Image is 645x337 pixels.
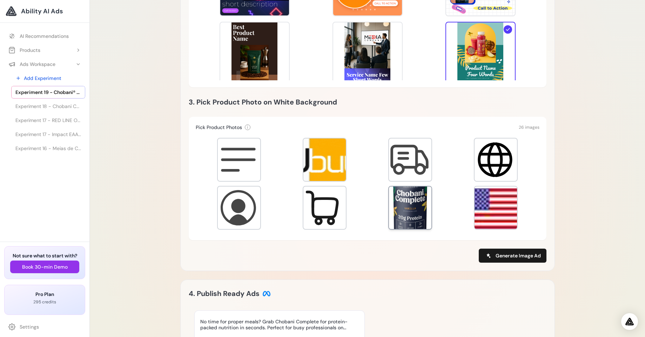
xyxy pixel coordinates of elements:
h3: Not sure what to start with? [10,252,79,259]
span: Experiment 18 - Chobani Complete Mixed Berry Vanilla Protein Greek Yogurt Drink - 10 [15,103,81,110]
a: Settings [4,321,85,333]
img: Meta [262,289,271,298]
div: Open Intercom Messenger [621,313,638,330]
div: No time for proper meals? Grab Chobani Complete for protein-packed nutrition in seconds. Perfect ... [200,319,352,331]
a: Add Experiment [11,72,85,85]
a: Experiment 17 - RED LINE OIL Óleo de Motor 5W30 API SN+ PROFESSIONAL-SERIES - 0,946... [11,114,85,127]
span: Generate Image Ad [496,252,541,259]
a: Ability AI Ads [6,6,84,17]
p: 295 credits [10,299,79,305]
h2: 3. Pick Product Photo on White Background [189,96,546,108]
button: Generate Image Ad [479,249,546,263]
a: Experiment 19 - Chobani® Complete Advanced Protein Greek Yogurt Drink - Sabor [11,86,85,99]
span: i [247,124,248,130]
span: Experiment 16 - Meias de Corrida Move Club da MP (1 un.) - Laranja | MYPROTEIN™ [15,145,81,152]
span: Experiment 17 - RED LINE OIL Óleo de Motor 5W30 API SN+ PROFESSIONAL-SERIES - 0,946... [15,117,81,124]
h3: Pick Product Photos [196,124,242,131]
a: Experiment 18 - Chobani Complete Mixed Berry Vanilla Protein Greek Yogurt Drink - 10 [11,100,85,113]
a: Experiment 16 - Meias de Corrida Move Club da MP (1 un.) - Laranja | MYPROTEIN™ [11,142,85,155]
a: AI Recommendations [4,30,85,42]
h2: 4. Publish Ready Ads [189,288,271,299]
button: Book 30-min Demo [10,261,79,273]
a: Experiment 17 - Impact EAA Tablets | MYPROTEIN™ [11,128,85,141]
span: Experiment 17 - Impact EAA Tablets | MYPROTEIN™ [15,131,81,138]
h3: Pro Plan [10,291,79,298]
button: Products [4,44,85,56]
div: Ads Workspace [8,61,55,68]
span: Ability AI Ads [21,6,63,16]
button: Ads Workspace [4,58,85,70]
span: Experiment 19 - Chobani® Complete Advanced Protein Greek Yogurt Drink - Sabor [15,89,81,96]
span: 26 images [519,124,539,130]
div: Products [8,47,40,54]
